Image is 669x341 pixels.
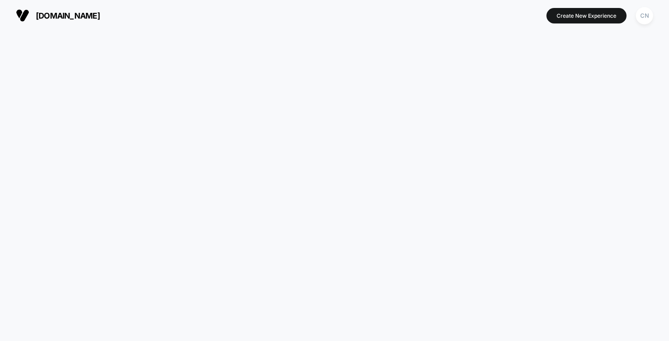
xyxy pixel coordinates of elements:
[636,7,653,24] div: CN
[633,7,656,25] button: CN
[36,11,100,20] span: [DOMAIN_NAME]
[13,8,103,23] button: [DOMAIN_NAME]
[546,8,627,23] button: Create New Experience
[16,9,29,22] img: Visually logo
